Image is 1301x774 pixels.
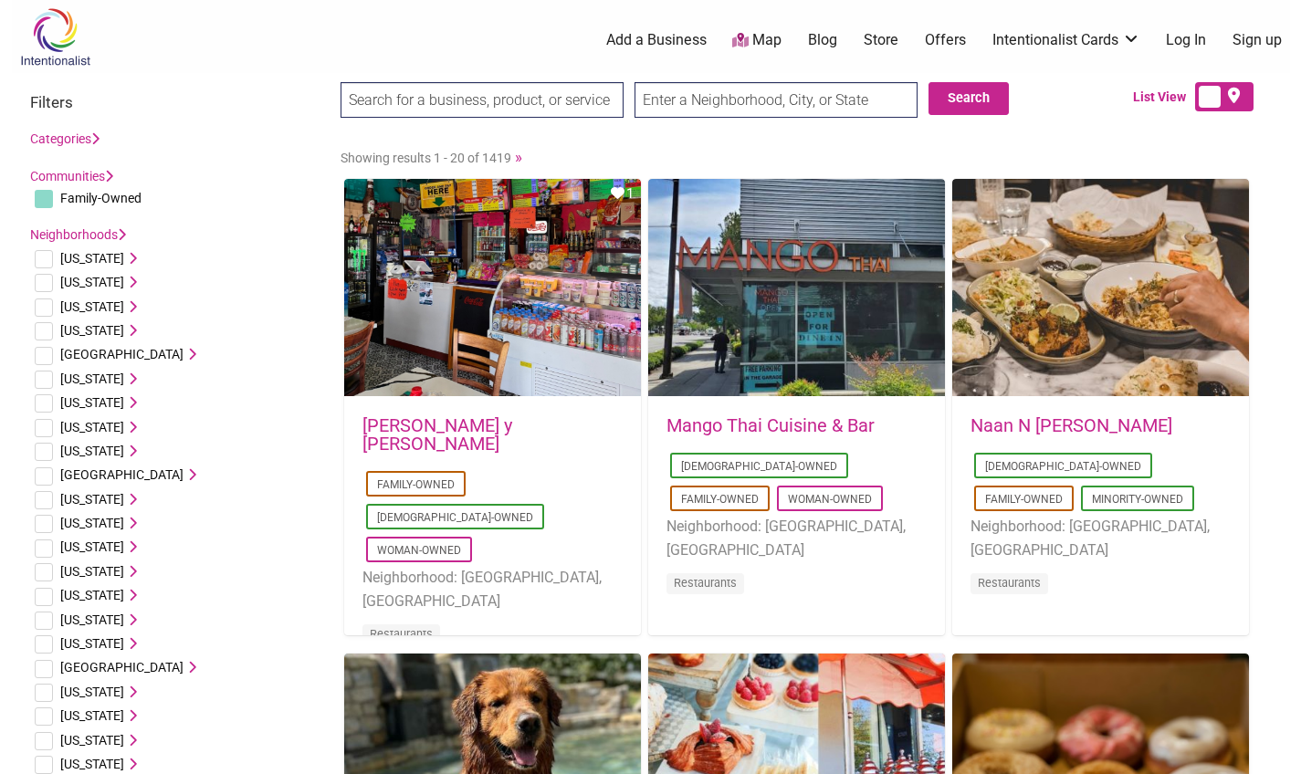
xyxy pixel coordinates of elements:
[1233,30,1282,50] a: Sign up
[929,82,1009,115] button: Search
[978,576,1041,590] a: Restaurants
[60,516,124,530] span: [US_STATE]
[60,299,124,314] span: [US_STATE]
[666,515,927,561] li: Neighborhood: [GEOGRAPHIC_DATA], [GEOGRAPHIC_DATA]
[60,636,124,651] span: [US_STATE]
[985,493,1063,506] a: Family-Owned
[341,82,624,118] input: Search for a business, product, or service
[788,493,872,506] a: Woman-Owned
[681,493,759,506] a: Family-Owned
[60,191,142,205] span: Family-Owned
[30,227,126,242] a: Neighborhoods
[60,323,124,338] span: [US_STATE]
[971,515,1231,561] li: Neighborhood: [GEOGRAPHIC_DATA], [GEOGRAPHIC_DATA]
[60,371,124,386] span: [US_STATE]
[985,460,1141,473] a: [DEMOGRAPHIC_DATA]-Owned
[1133,88,1195,107] span: List View
[1166,30,1206,50] a: Log In
[808,30,837,50] a: Blog
[377,544,461,557] a: Woman-Owned
[681,460,837,473] a: [DEMOGRAPHIC_DATA]-Owned
[370,627,433,641] a: Restaurants
[925,30,966,50] a: Offers
[60,733,124,748] span: [US_STATE]
[1092,493,1183,506] a: Minority-Owned
[60,588,124,602] span: [US_STATE]
[377,511,533,524] a: [DEMOGRAPHIC_DATA]-Owned
[60,539,124,554] span: [US_STATE]
[515,148,522,166] a: »
[12,7,99,67] img: Intentionalist
[30,93,322,111] h3: Filters
[377,478,455,491] a: Family-Owned
[732,30,782,51] a: Map
[674,576,737,590] a: Restaurants
[971,414,1172,436] a: Naan N [PERSON_NAME]
[992,30,1140,50] a: Intentionalist Cards
[60,612,124,627] span: [US_STATE]
[60,467,184,482] span: [GEOGRAPHIC_DATA]
[666,414,875,436] a: Mango Thai Cuisine & Bar
[60,395,124,410] span: [US_STATE]
[60,685,124,699] span: [US_STATE]
[606,30,707,50] a: Add a Business
[60,660,184,675] span: [GEOGRAPHIC_DATA]
[635,82,918,118] input: Enter a Neighborhood, City, or State
[60,251,124,266] span: [US_STATE]
[60,492,124,507] span: [US_STATE]
[60,757,124,771] span: [US_STATE]
[60,275,124,289] span: [US_STATE]
[341,151,511,165] span: Showing results 1 - 20 of 1419
[60,420,124,434] span: [US_STATE]
[60,347,184,361] span: [GEOGRAPHIC_DATA]
[30,169,113,183] a: Communities
[362,414,512,455] a: [PERSON_NAME] y [PERSON_NAME]
[60,444,124,458] span: [US_STATE]
[30,131,100,146] a: Categories
[60,708,124,723] span: [US_STATE]
[362,566,623,612] li: Neighborhood: [GEOGRAPHIC_DATA], [GEOGRAPHIC_DATA]
[60,564,124,579] span: [US_STATE]
[864,30,898,50] a: Store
